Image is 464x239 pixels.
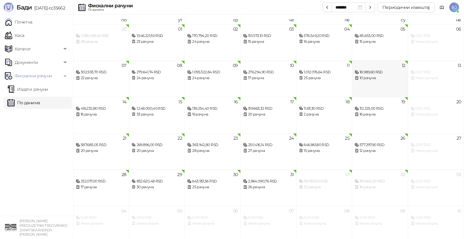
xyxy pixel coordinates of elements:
[449,2,459,12] span: BJ
[185,15,241,24] th: ср
[187,221,238,226] div: Нема рачуна
[243,39,294,45] div: 15 рачуна
[187,215,238,221] div: 0,00 RSD
[187,69,238,75] div: 1.095.322,84 RSD
[355,215,405,221] div: 0,00 RSD
[187,178,238,184] div: 643.951,56 RSD
[411,148,461,154] div: Нема рачуна
[411,221,461,226] div: Нема рачуна
[234,100,238,104] div: 16
[408,15,464,24] th: не
[129,24,185,61] td: 2025-07-01
[297,15,353,24] th: пе
[456,100,461,104] div: 20
[289,27,294,31] div: 03
[400,136,405,140] div: 26
[187,75,238,81] div: 24 рачуна
[122,63,126,68] div: 07
[76,215,126,221] div: 0,00 RSD
[185,61,241,97] td: 2025-07-09
[187,142,238,148] div: 363.942,80 RSD
[355,33,405,39] div: 85.653,00 RSD
[241,97,297,133] td: 2025-07-17
[355,142,405,148] div: 577.297,90 RSD
[243,106,294,112] div: 159.663,32 RSD
[129,61,185,97] td: 2025-07-08
[299,75,350,81] div: 25 рачуна
[355,75,405,81] div: 10 рачуна
[400,209,405,213] div: 09
[345,136,349,140] div: 25
[355,106,405,112] div: 112.225,00 RSD
[411,215,461,221] div: 0,00 RSD
[408,170,464,206] td: 2025-08-03
[378,2,435,12] button: Периодични извештај
[132,69,182,75] div: 279.641,74 RSD
[355,39,405,45] div: 15 рачуна
[76,184,126,190] div: 17 рачуна
[457,136,461,140] div: 27
[185,24,241,61] td: 2025-07-02
[132,178,182,184] div: 852.620,48 RSD
[355,112,405,117] div: 16 рачуна
[299,178,350,184] div: 150.155,00 RSD
[241,133,297,170] td: 2025-07-24
[187,184,238,190] div: 25 рачуна
[233,136,238,140] div: 23
[129,133,185,170] td: 2025-07-22
[241,15,297,24] th: че
[401,100,405,104] div: 19
[122,27,126,31] div: 30
[297,24,353,61] td: 2025-07-04
[76,39,126,45] div: 28 рачуна
[299,106,350,112] div: 11.611,30 RSD
[76,33,126,39] div: 1.038.499,40 RSD
[187,148,238,154] div: 28 рачуна
[132,112,182,117] div: 33 рачуна
[123,136,126,140] div: 21
[402,63,405,68] div: 12
[411,106,461,112] div: 0,00 RSD
[457,209,461,213] div: 10
[4,2,13,12] img: Logo
[243,178,294,184] div: 2.864.090,76 RSD
[185,97,241,133] td: 2025-07-16
[185,133,241,170] td: 2025-07-23
[243,112,294,117] div: 20 рачуна
[73,97,129,133] td: 2025-07-14
[352,170,408,206] td: 2025-08-02
[76,178,126,184] div: 252.017,00 RSD
[352,97,408,133] td: 2025-07-19
[132,221,182,226] div: Нема рачуна
[243,148,294,154] div: 27 рачуна
[347,63,349,68] div: 11
[241,24,297,61] td: 2025-07-03
[411,33,461,39] div: 0,00 RSD
[299,39,350,45] div: 16 рачуна
[73,24,129,61] td: 2025-06-30
[297,97,353,133] td: 2025-07-18
[355,178,405,184] div: 159.842,20 RSD
[76,142,126,148] div: 587.685,05 RSD
[122,172,126,177] div: 28
[233,172,238,177] div: 30
[187,39,238,45] div: 24 рачуна
[243,75,294,81] div: 17 рачуна
[129,15,185,24] th: ут
[299,148,350,154] div: 15 рачуна
[243,33,294,39] div: 151.073,10 RSD
[132,33,182,39] div: 1.546.221,50 RSD
[408,61,464,97] td: 2025-07-13
[7,97,40,109] a: По данима
[177,209,182,213] div: 05
[73,133,129,170] td: 2025-07-21
[185,170,241,206] td: 2025-07-30
[76,221,126,226] div: Нема рачуна
[411,178,461,184] div: 0,00 RSD
[352,24,408,61] td: 2025-07-05
[132,142,182,148] div: 269.896,00 RSD
[179,100,182,104] div: 15
[129,170,185,206] td: 2025-07-29
[5,29,24,42] a: Каса
[15,56,38,68] span: Документи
